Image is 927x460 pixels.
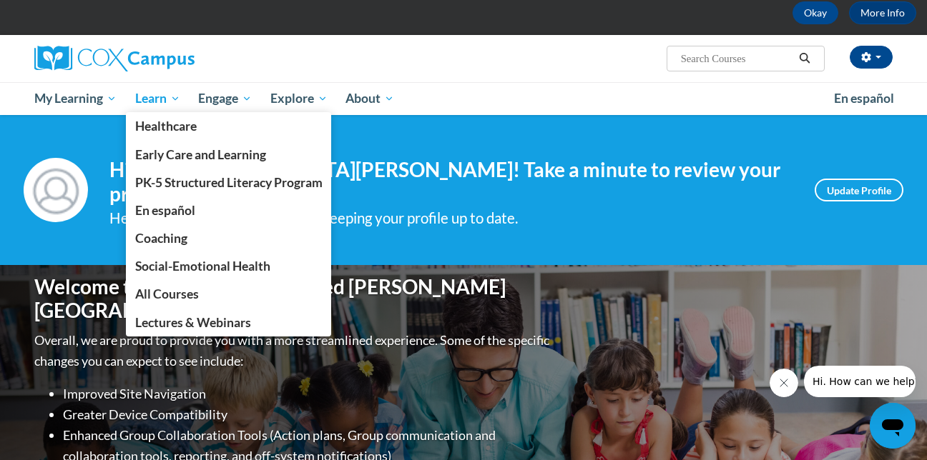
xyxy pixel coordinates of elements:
span: En español [834,91,894,106]
span: En español [135,203,195,218]
span: My Learning [34,90,117,107]
a: PK-5 Structured Literacy Program [126,169,332,196]
img: Profile Image [24,158,88,222]
li: Improved Site Navigation [63,384,553,404]
span: Learn [135,90,180,107]
span: Healthcare [135,119,197,134]
h4: Hi [DEMOGRAPHIC_DATA][PERSON_NAME]! Take a minute to review your profile. [109,158,793,206]
a: Cox Campus [34,46,306,71]
span: PK-5 Structured Literacy Program [135,175,323,190]
span: Lectures & Webinars [135,315,251,330]
span: Engage [198,90,252,107]
input: Search Courses [680,50,794,67]
a: En español [126,196,332,224]
iframe: Button to launch messaging window [870,403,916,449]
a: All Courses [126,280,332,308]
iframe: Message from company [804,366,916,397]
iframe: Close message [770,369,798,397]
a: Engage [189,82,261,115]
span: Coaching [135,231,187,246]
span: Social-Emotional Health [135,259,270,274]
button: Okay [793,1,838,24]
a: Lectures & Webinars [126,309,332,336]
span: About [345,90,394,107]
span: Early Care and Learning [135,147,266,162]
p: Overall, we are proud to provide you with a more streamlined experience. Some of the specific cha... [34,330,553,371]
a: My Learning [25,82,126,115]
span: Hi. How can we help? [9,10,116,21]
a: Healthcare [126,112,332,140]
a: Explore [261,82,337,115]
a: Social-Emotional Health [126,252,332,280]
button: Account Settings [850,46,893,69]
span: Explore [270,90,328,107]
a: About [337,82,404,115]
span: All Courses [135,286,199,301]
a: Update Profile [815,179,903,201]
div: Help improve your experience by keeping your profile up to date. [109,206,793,230]
h1: Welcome to the new and improved [PERSON_NAME][GEOGRAPHIC_DATA] [34,275,553,323]
a: Learn [126,82,190,115]
img: Cox Campus [34,46,195,71]
button: Search [794,50,815,67]
a: Coaching [126,224,332,252]
li: Greater Device Compatibility [63,404,553,425]
a: More Info [849,1,916,24]
a: Early Care and Learning [126,141,332,169]
div: Main menu [13,82,914,115]
a: En español [825,84,903,114]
